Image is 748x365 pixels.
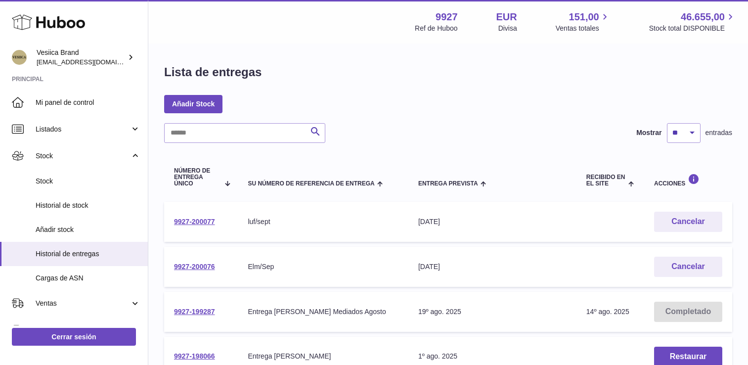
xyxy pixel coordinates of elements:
span: Ventas [36,299,130,308]
div: Divisa [498,24,517,33]
a: 9927-198066 [174,352,215,360]
div: Entrega [PERSON_NAME] Mediados Agosto [248,307,398,317]
span: [EMAIL_ADDRESS][DOMAIN_NAME] [37,58,145,66]
div: 19º ago. 2025 [418,307,567,317]
span: Stock [36,151,130,161]
span: Stock [36,177,140,186]
span: entradas [705,128,732,137]
span: Recibido en el site [586,174,626,187]
span: Añadir stock [36,225,140,234]
strong: EUR [496,10,517,24]
span: Cargas de ASN [36,274,140,283]
div: Vesiica Brand [37,48,126,67]
a: 9927-200076 [174,263,215,271]
div: luf/sept [248,217,398,227]
a: 9927-200077 [174,218,215,226]
span: 46.655,00 [681,10,725,24]
span: 151,00 [569,10,599,24]
span: Su número de referencia de entrega [248,181,374,187]
button: Cancelar [654,212,722,232]
a: Cerrar sesión [12,328,136,346]
span: Historial de stock [36,201,140,210]
img: logistic@vesiica.com [12,50,27,65]
span: Número de entrega único [174,168,220,187]
div: Ref de Huboo [415,24,457,33]
label: Mostrar [636,128,661,137]
div: Elm/Sep [248,262,398,272]
div: Acciones [654,174,722,187]
span: Stock total DISPONIBLE [649,24,736,33]
span: Ventas totales [556,24,611,33]
span: Historial de entregas [36,249,140,259]
a: Añadir Stock [164,95,222,113]
strong: 9927 [436,10,458,24]
h1: Lista de entregas [164,64,262,80]
div: 1º ago. 2025 [418,352,567,361]
div: Entrega [PERSON_NAME] [248,352,398,361]
span: Mi panel de control [36,98,140,107]
span: 14º ago. 2025 [586,308,629,316]
button: Cancelar [654,257,722,277]
a: 9927-199287 [174,308,215,316]
a: 151,00 Ventas totales [556,10,611,33]
span: Entrega prevista [418,181,478,187]
div: [DATE] [418,262,567,272]
a: 46.655,00 Stock total DISPONIBLE [649,10,736,33]
div: [DATE] [418,217,567,227]
span: Listados [36,125,130,134]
